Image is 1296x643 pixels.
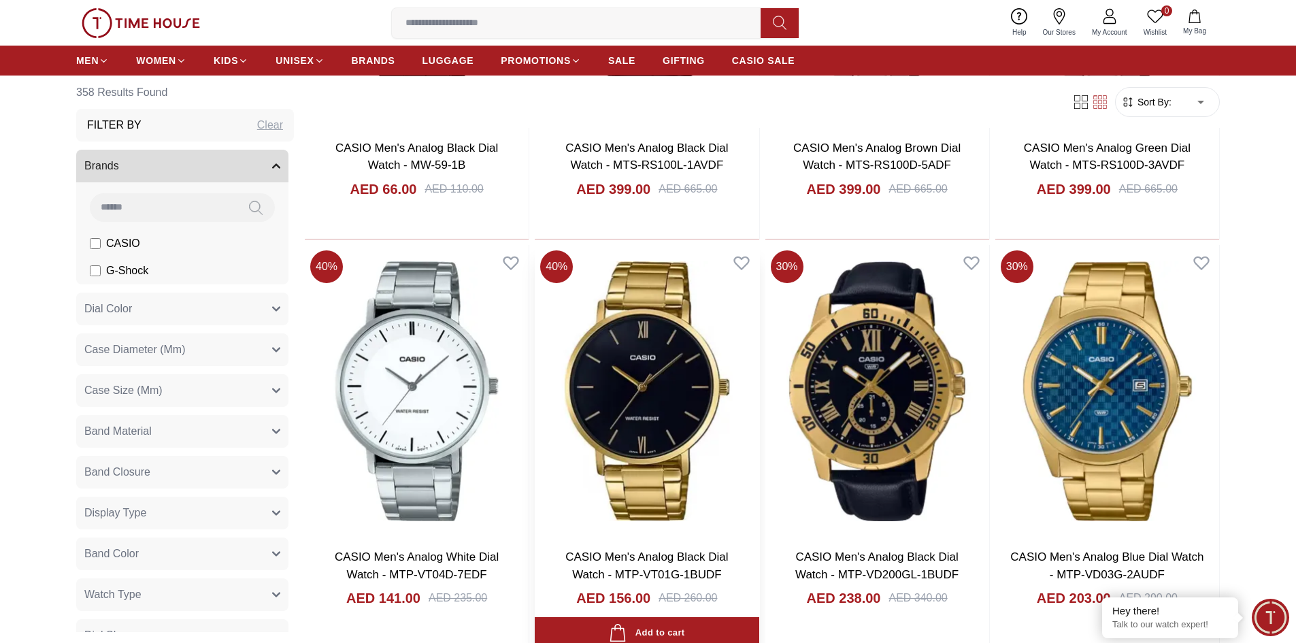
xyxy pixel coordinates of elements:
p: Talk to our watch expert! [1112,619,1228,631]
button: Band Material [76,415,288,448]
div: AED 235.00 [429,590,487,606]
span: GIFTING [663,54,705,67]
a: CASIO Men's Analog Green Dial Watch - MTS-RS100D-3AVDF [1024,142,1191,172]
button: Brands [76,150,288,182]
a: LUGGAGE [422,48,474,73]
span: Our Stores [1037,27,1081,37]
h6: 358 Results Found [76,76,294,109]
a: UNISEX [276,48,324,73]
span: Case Size (Mm) [84,382,163,399]
img: CASIO Men's Analog White Dial Watch - MTP-VT04D-7EDF [305,245,529,538]
button: Band Color [76,538,288,570]
span: UNISEX [276,54,314,67]
div: AED 665.00 [1119,181,1178,197]
h4: AED 399.00 [1037,180,1111,199]
div: Clear [257,117,283,133]
span: KIDS [214,54,238,67]
span: CASIO SALE [732,54,795,67]
img: CASIO Men's Analog Black Dial Watch - MTP-VT01G-1BUDF [535,245,759,538]
div: AED 340.00 [888,590,947,606]
span: Brands [84,158,119,174]
button: Band Closure [76,456,288,489]
img: CASIO Men's Analog Blue Dial Watch - MTP-VD03G-2AUDF [995,245,1219,538]
div: Add to cart [609,624,684,642]
h3: Filter By [87,117,142,133]
a: Help [1004,5,1035,40]
button: Sort By: [1121,95,1172,109]
a: CASIO Men's Analog Black Dial Watch - MTP-VT01G-1BUDF [565,550,728,581]
span: WOMEN [136,54,176,67]
button: Display Type [76,497,288,529]
a: WOMEN [136,48,186,73]
a: GIFTING [663,48,705,73]
span: SALE [608,54,635,67]
h4: AED 156.00 [576,589,650,608]
span: PROMOTIONS [501,54,571,67]
h4: AED 203.00 [1037,589,1111,608]
h4: AED 399.00 [576,180,650,199]
h4: AED 141.00 [346,589,420,608]
input: G-Shock [90,265,101,276]
a: BRANDS [352,48,395,73]
a: 0Wishlist [1135,5,1175,40]
a: CASIO Men's Analog Black Dial Watch - MTS-RS100L-1AVDF [565,142,728,172]
span: My Bag [1178,26,1212,36]
div: AED 665.00 [888,181,947,197]
span: 40 % [540,250,573,283]
span: My Account [1086,27,1133,37]
span: CASIO [106,235,140,252]
h4: AED 399.00 [807,180,881,199]
div: AED 290.00 [1119,590,1178,606]
span: Band Closure [84,464,150,480]
div: AED 665.00 [659,181,717,197]
img: CASIO Men's Analog Black Dial Watch - MTP-VD200GL-1BUDF [765,245,989,538]
a: Our Stores [1035,5,1084,40]
a: PROMOTIONS [501,48,581,73]
span: Watch Type [84,587,142,603]
span: 40 % [310,250,343,283]
span: G-Shock [106,263,148,279]
button: Case Size (Mm) [76,374,288,407]
span: Sort By: [1135,95,1172,109]
span: 0 [1161,5,1172,16]
div: Chat Widget [1252,599,1289,636]
span: Dial Color [84,301,132,317]
a: MEN [76,48,109,73]
span: Wishlist [1138,27,1172,37]
button: Watch Type [76,578,288,611]
a: CASIO Men's Analog Brown Dial Watch - MTS-RS100D-5ADF [793,142,961,172]
a: CASIO SALE [732,48,795,73]
button: Case Diameter (Mm) [76,333,288,366]
h4: AED 238.00 [807,589,881,608]
button: Dial Color [76,293,288,325]
input: CASIO [90,238,101,249]
div: AED 110.00 [425,181,483,197]
span: BRANDS [352,54,395,67]
a: CASIO Men's Analog Blue Dial Watch - MTP-VD03G-2AUDF [1010,550,1203,581]
span: Band Color [84,546,139,562]
span: Band Material [84,423,152,440]
span: Display Type [84,505,146,521]
span: 30 % [771,250,803,283]
div: AED 260.00 [659,590,717,606]
span: Case Diameter (Mm) [84,342,185,358]
span: MEN [76,54,99,67]
a: CASIO Men's Analog Black Dial Watch - MTP-VD200GL-1BUDF [795,550,959,581]
a: KIDS [214,48,248,73]
a: CASIO Men's Analog Black Dial Watch - MW-59-1B [335,142,498,172]
span: Help [1007,27,1032,37]
span: 30 % [1001,250,1033,283]
a: SALE [608,48,635,73]
h4: AED 66.00 [350,180,417,199]
div: Hey there! [1112,604,1228,618]
button: My Bag [1175,7,1214,39]
a: CASIO Men's Analog White Dial Watch - MTP-VT04D-7EDF [335,550,499,581]
img: ... [82,8,200,38]
span: LUGGAGE [422,54,474,67]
